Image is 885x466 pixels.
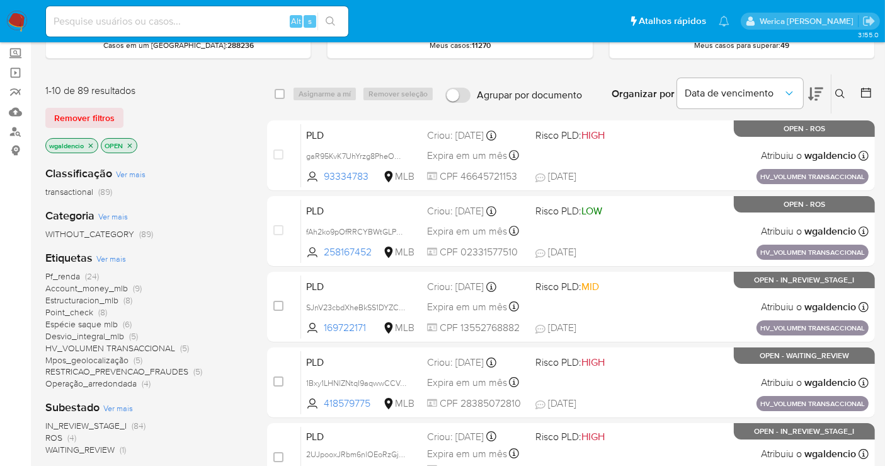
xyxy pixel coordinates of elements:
span: s [308,15,312,27]
span: 3.155.0 [858,30,879,40]
a: Sair [862,15,876,28]
button: search-icon [317,13,343,30]
span: Atalhos rápidos [639,15,706,28]
a: Notificações [719,16,729,26]
p: werica.jgaldencio@mercadolivre.com [760,15,858,27]
span: Alt [291,15,301,27]
input: Pesquise usuários ou casos... [46,13,348,30]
